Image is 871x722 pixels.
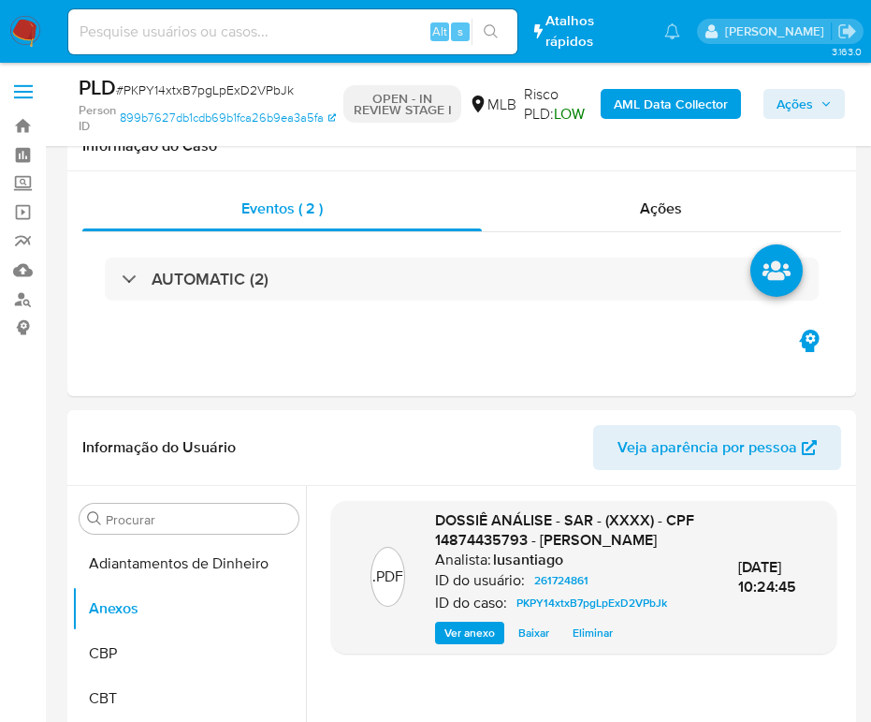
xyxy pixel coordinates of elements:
[72,631,306,676] button: CBP
[472,19,510,45] button: search-icon
[87,511,102,526] button: Procurar
[435,509,694,552] span: DOSSIÊ ANÁLISE - SAR - (XXXX) - CPF 14874435793 - [PERSON_NAME]
[68,20,517,44] input: Pesquise usuários ou casos...
[524,84,590,125] span: Risco PLD:
[152,269,269,289] h3: AUTOMATIC (2)
[435,594,507,612] p: ID do caso:
[614,89,728,119] b: AML Data Collector
[664,23,680,39] a: Notificações
[432,22,447,40] span: Alt
[518,624,549,642] span: Baixar
[343,85,461,123] p: OPEN - IN REVIEW STAGE I
[116,81,294,99] span: # PKPY14xtxB7pgLpExD2VPbJk
[563,622,622,644] button: Eliminar
[527,569,596,592] a: 261724861
[593,425,841,470] button: Veja aparência por pessoa
[72,676,306,721] button: CBT
[120,102,336,135] a: 899b7627db1cdb69b1fca26b9ea3a5fa
[79,72,116,102] b: PLD
[534,569,588,592] span: 261724861
[509,622,559,644] button: Baixar
[545,11,646,51] span: Atalhos rápidos
[777,89,813,119] span: Ações
[837,22,857,41] a: Sair
[509,592,675,614] a: PKPY14xtxB7pgLpExD2VPbJk
[469,95,516,115] div: MLB
[82,438,236,457] h1: Informação do Usuário
[435,571,525,590] p: ID do usuário:
[241,198,323,219] span: Eventos ( 2 )
[763,89,845,119] button: Ações
[738,556,796,598] span: [DATE] 10:24:45
[601,89,741,119] button: AML Data Collector
[516,592,667,614] span: PKPY14xtxB7pgLpExD2VPbJk
[444,624,495,642] span: Ver anexo
[457,22,463,40] span: s
[617,425,797,470] span: Veja aparência por pessoa
[554,103,585,125] span: LOW
[72,541,306,586] button: Adiantamentos de Dinheiro
[435,551,491,569] p: Analista:
[573,624,613,642] span: Eliminar
[493,551,563,569] h6: lusantiago
[72,586,306,631] button: Anexos
[82,137,841,155] h1: Informação do Caso
[79,102,116,135] b: Person ID
[435,622,504,644] button: Ver anexo
[640,198,682,219] span: Ações
[372,567,403,587] p: .PDF
[106,511,291,528] input: Procurar
[105,258,819,301] div: AUTOMATIC (2)
[725,22,831,40] p: lucas.santiago@mercadolivre.com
